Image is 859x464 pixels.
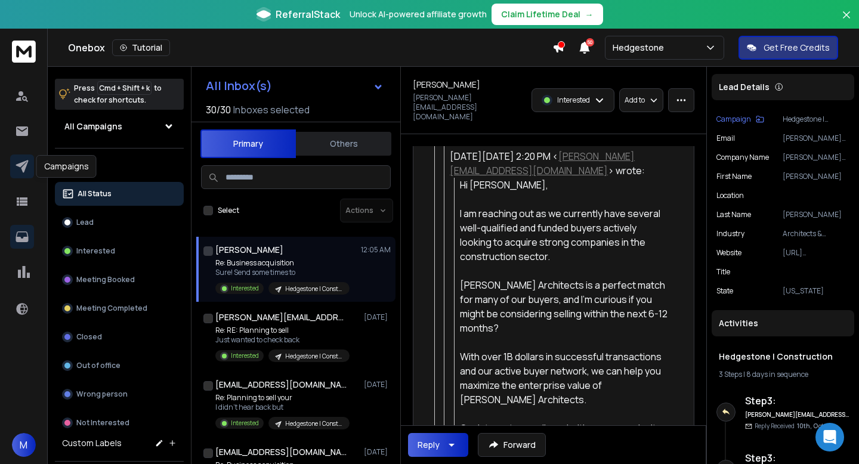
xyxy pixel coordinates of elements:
[97,81,152,95] span: Cmd + Shift + k
[296,131,391,157] button: Others
[625,95,645,105] p: Add to
[285,419,342,428] p: Hedgestone | Construction
[783,115,849,124] p: Hedgestone | Construction
[196,74,393,98] button: All Inbox(s)
[215,326,350,335] p: Re: RE: Planning to sell
[764,42,830,54] p: Get Free Credits
[716,115,751,124] p: Campaign
[285,352,342,361] p: Hedgestone | Construction
[55,354,184,378] button: Out of office
[413,79,480,91] h1: [PERSON_NAME]
[76,304,147,313] p: Meeting Completed
[76,418,129,428] p: Not Interested
[68,39,552,56] div: Onebox
[613,42,669,54] p: Hedgestone
[78,189,112,199] p: All Status
[460,178,668,192] div: Hi [PERSON_NAME],
[215,258,350,268] p: Re: Business acquisition
[719,81,770,93] p: Lead Details
[364,380,391,389] p: [DATE]
[200,129,296,158] button: Primary
[36,155,97,178] div: Campaigns
[12,433,36,457] button: M
[55,182,184,206] button: All Status
[76,361,120,370] p: Out of office
[215,244,283,256] h1: [PERSON_NAME]
[74,82,162,106] p: Press to check for shortcuts.
[285,284,342,293] p: Hedgestone | Construction
[55,411,184,435] button: Not Interested
[478,433,546,457] button: Forward
[76,389,128,399] p: Wrong person
[783,134,849,143] p: [PERSON_NAME][EMAIL_ADDRESS][DOMAIN_NAME]
[460,206,668,264] div: I am reaching out as we currently have several well-qualified and funded buyers actively looking ...
[783,229,849,239] p: Architects & Building Designers
[218,206,239,215] label: Select
[215,335,350,345] p: Just wanted to check back
[361,245,391,255] p: 12:05 AM
[76,218,94,227] p: Lead
[55,325,184,349] button: Closed
[557,95,590,105] p: Interested
[716,134,735,143] p: Email
[206,103,231,117] span: 30 / 30
[215,379,347,391] h1: [EMAIL_ADDRESS][DOMAIN_NAME]
[460,421,668,464] div: Our interests are aligned with yours: we don’t succeed unless your business sells at the right pr...
[716,115,764,124] button: Campaign
[716,248,741,258] p: website
[745,410,849,419] h6: [PERSON_NAME][EMAIL_ADDRESS][DOMAIN_NAME]
[716,153,769,162] p: Company Name
[739,36,838,60] button: Get Free Credits
[716,267,730,277] p: title
[215,446,347,458] h1: [EMAIL_ADDRESS][DOMAIN_NAME]
[746,369,808,379] span: 8 days in sequence
[839,7,854,36] button: Close banner
[783,248,849,258] p: [URL][DOMAIN_NAME]
[716,229,744,239] p: industry
[783,210,849,219] p: [PERSON_NAME]
[413,93,524,122] p: [PERSON_NAME][EMAIL_ADDRESS][DOMAIN_NAME]
[408,433,468,457] button: Reply
[55,268,184,292] button: Meeting Booked
[76,332,102,342] p: Closed
[233,103,310,117] h3: Inboxes selected
[716,286,733,296] p: State
[231,284,259,293] p: Interested
[745,394,849,408] h6: Step 3 :
[215,403,350,412] p: I didn't hear back but
[364,313,391,322] p: [DATE]
[450,149,668,178] div: [DATE][DATE] 2:20 PM < > wrote:
[231,419,259,428] p: Interested
[712,310,854,336] div: Activities
[206,80,272,92] h1: All Inbox(s)
[364,447,391,457] p: [DATE]
[719,351,847,363] h1: Hedgestone | Construction
[783,153,849,162] p: [PERSON_NAME] Architects
[719,370,847,379] div: |
[55,211,184,234] button: Lead
[797,422,824,430] span: 10th, Oct
[586,38,594,47] span: 50
[55,158,184,175] h3: Filters
[55,382,184,406] button: Wrong person
[62,437,122,449] h3: Custom Labels
[492,4,603,25] button: Claim Lifetime Deal→
[64,120,122,132] h1: All Campaigns
[215,393,350,403] p: Re: Planning to sell your
[215,268,350,277] p: Sure! Send some times to
[716,172,752,181] p: First Name
[783,286,849,296] p: [US_STATE]
[55,115,184,138] button: All Campaigns
[215,311,347,323] h1: [PERSON_NAME][EMAIL_ADDRESS][DOMAIN_NAME]
[55,296,184,320] button: Meeting Completed
[276,7,340,21] span: ReferralStack
[585,8,594,20] span: →
[460,278,668,335] div: [PERSON_NAME] Architects is a perfect match for many of our buyers, and I'm curious if you might ...
[815,423,844,451] div: Open Intercom Messenger
[716,210,751,219] p: Last Name
[719,369,742,379] span: 3 Steps
[231,351,259,360] p: Interested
